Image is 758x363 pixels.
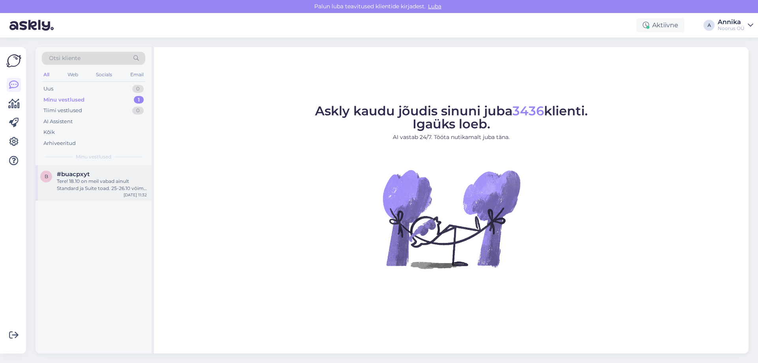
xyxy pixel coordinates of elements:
[718,25,745,32] div: Noorus OÜ
[380,148,522,290] img: No Chat active
[57,178,147,192] div: Tere! 18.10 on meil vabad ainult Standard ja Suite toad. 25-26.10 võime pakkuda majutust viimaste...
[718,19,745,25] div: Annika
[94,70,114,80] div: Socials
[57,171,90,178] span: #buacpxyt
[132,107,144,115] div: 0
[124,192,147,198] div: [DATE] 11:32
[45,173,48,179] span: b
[704,20,715,31] div: A
[42,70,51,80] div: All
[43,96,84,104] div: Minu vestlused
[132,85,144,93] div: 0
[66,70,80,80] div: Web
[636,18,685,32] div: Aktiivne
[315,133,588,141] p: AI vastab 24/7. Tööta nutikamalt juba täna.
[49,54,81,62] span: Otsi kliente
[43,118,73,126] div: AI Assistent
[43,128,55,136] div: Kõik
[43,107,82,115] div: Tiimi vestlused
[512,103,544,118] span: 3436
[76,153,111,160] span: Minu vestlused
[43,139,76,147] div: Arhiveeritud
[129,70,145,80] div: Email
[43,85,53,93] div: Uus
[718,19,753,32] a: AnnikaNoorus OÜ
[315,103,588,132] span: Askly kaudu jõudis sinuni juba klienti. Igaüks loeb.
[426,3,444,10] span: Luba
[6,53,21,68] img: Askly Logo
[134,96,144,104] div: 1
